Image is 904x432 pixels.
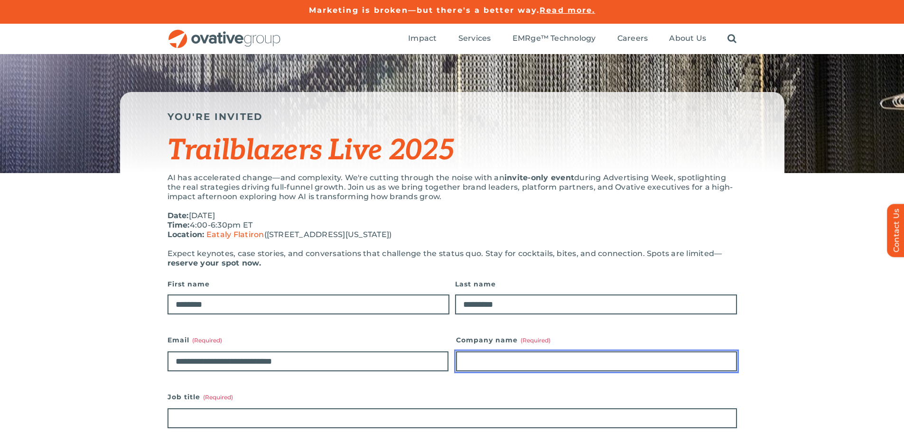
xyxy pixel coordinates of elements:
a: Impact [408,34,437,44]
span: EMRge™ Technology [513,34,596,43]
a: About Us [669,34,706,44]
a: EMRge™ Technology [513,34,596,44]
label: Company name [456,333,737,347]
a: Careers [617,34,648,44]
span: (Required) [192,337,222,344]
span: Trailblazers Live 2025 [168,134,454,168]
a: Search [727,34,736,44]
strong: Location: [168,230,205,239]
span: (Required) [203,394,233,401]
strong: Time: [168,221,190,230]
label: First name [168,277,449,291]
a: Services [458,34,491,44]
label: Job title [168,390,737,404]
p: Expect keynotes, case stories, and conversations that challenge the status quo. Stay for cocktail... [168,249,737,268]
a: Read more. [540,6,595,15]
a: Marketing is broken—but there's a better way. [309,6,540,15]
strong: invite-only event [504,173,574,182]
a: OG_Full_horizontal_RGB [168,28,281,37]
span: Services [458,34,491,43]
span: About Us [669,34,706,43]
a: Eataly Flatiron [206,230,264,239]
span: Impact [408,34,437,43]
h5: YOU'RE INVITED [168,111,737,122]
nav: Menu [408,24,736,54]
strong: reserve your spot now. [168,258,261,267]
strong: Date: [168,211,189,220]
label: Last name [455,277,737,291]
p: AI has accelerated change—and complexity. We're cutting through the noise with an during Advertis... [168,173,737,202]
label: Email [168,333,448,347]
span: Careers [617,34,648,43]
p: [DATE] 4:00-6:30pm ET ([STREET_ADDRESS][US_STATE]) [168,211,737,239]
span: (Required) [521,337,550,344]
